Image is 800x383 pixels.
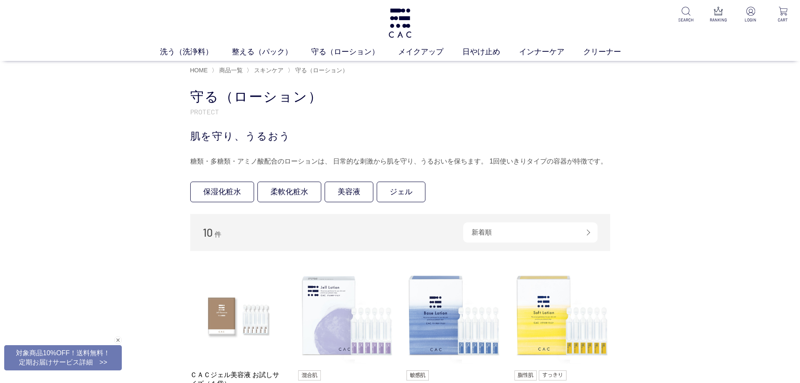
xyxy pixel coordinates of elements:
div: 糖類・多糖類・アミノ酸配合のローションは、 日常的な刺激から肌を守り、うるおいを保ちます。 1回使いきりタイプの容器が特徴です。 [190,155,610,168]
a: CART [773,7,793,23]
p: PROTECT [190,107,610,116]
h1: 守る（ローション） [190,88,610,106]
a: 整える（パック） [232,46,311,58]
a: スキンケア [252,67,283,74]
p: SEARCH [676,17,696,23]
p: RANKING [708,17,729,23]
a: LOGIN [740,7,761,23]
img: すっきり [539,370,567,380]
img: ＣＡＣ ベースローション [407,268,502,364]
img: logo [387,8,413,38]
span: 件 [215,231,221,238]
img: ＣＡＣジェル美容液 お試しサイズ（１袋） [190,268,286,364]
div: 肌を守り、うるおう [190,129,610,144]
a: 商品一覧 [218,67,243,74]
img: 混合肌 [298,370,321,380]
img: 敏感肌 [407,370,429,380]
div: 新着順 [463,222,598,243]
li: 〉 [247,66,286,74]
a: 守る（ローション） [311,46,398,58]
a: 日やけ止め [462,46,519,58]
a: クリーナー [583,46,640,58]
a: 守る（ローション） [294,67,348,74]
a: SEARCH [676,7,696,23]
a: メイクアップ [398,46,462,58]
img: ＣＡＣ ソフトローション [514,268,610,364]
a: 洗う（洗浄料） [160,46,232,58]
a: RANKING [708,7,729,23]
span: 守る（ローション） [295,67,348,74]
li: 〉 [288,66,350,74]
a: 柔軟化粧水 [257,182,321,202]
img: ＣＡＣ ジェルローション [298,268,394,364]
a: 保湿化粧水 [190,182,254,202]
span: 10 [203,226,213,239]
span: スキンケア [254,67,283,74]
p: LOGIN [740,17,761,23]
span: 商品一覧 [219,67,243,74]
p: CART [773,17,793,23]
a: インナーケア [519,46,583,58]
a: 美容液 [325,182,373,202]
li: 〉 [212,66,245,74]
img: 脂性肌 [514,370,537,380]
a: HOME [190,67,208,74]
a: ジェル [377,182,425,202]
